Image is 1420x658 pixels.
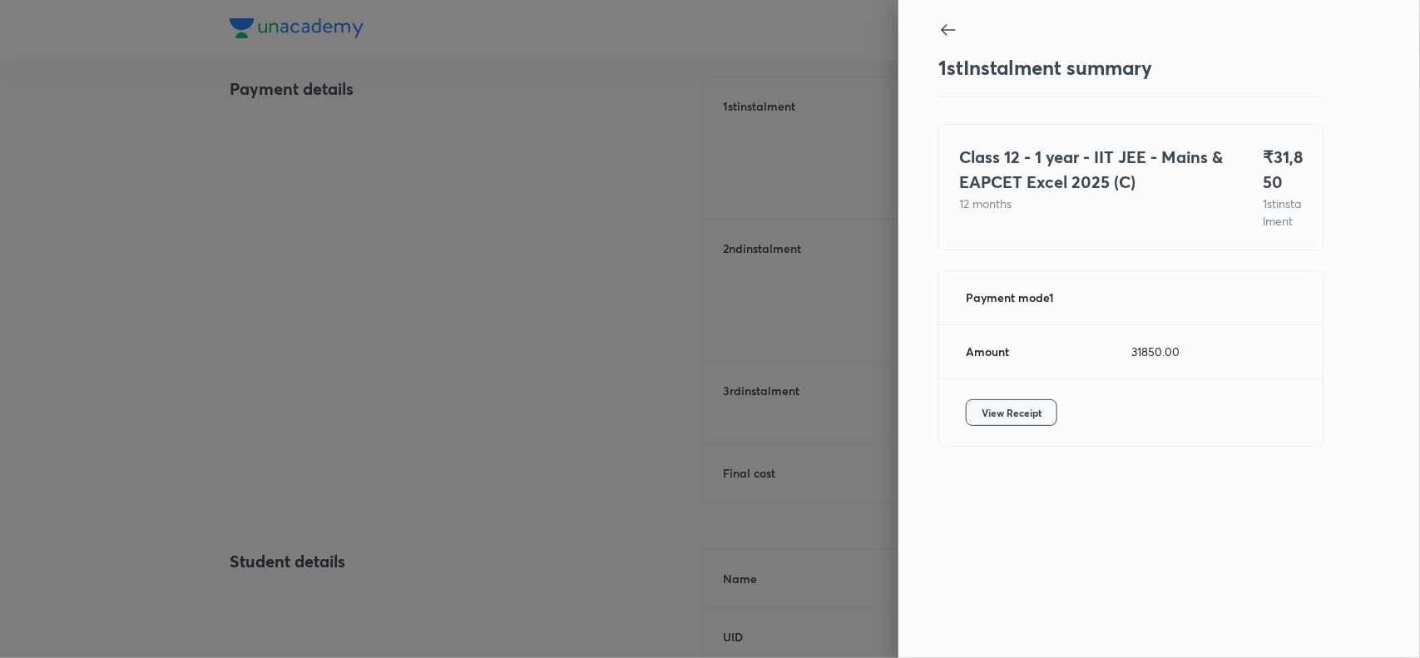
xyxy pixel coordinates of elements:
h4: ₹ 31,850 [1263,145,1304,195]
h4: Class 12 - 1 year - IIT JEE - Mains & EAPCET Excel 2025 (C) [959,145,1223,195]
span: View Receipt [982,404,1041,421]
h3: 1 st Instalment summary [938,56,1152,80]
div: 31850.00 [1131,345,1297,359]
p: 1 st instalment [1263,195,1304,230]
button: View Receipt [966,399,1057,426]
div: Amount [966,345,1131,359]
p: 12 months [959,195,1223,212]
div: Payment mode 1 [966,291,1131,304]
